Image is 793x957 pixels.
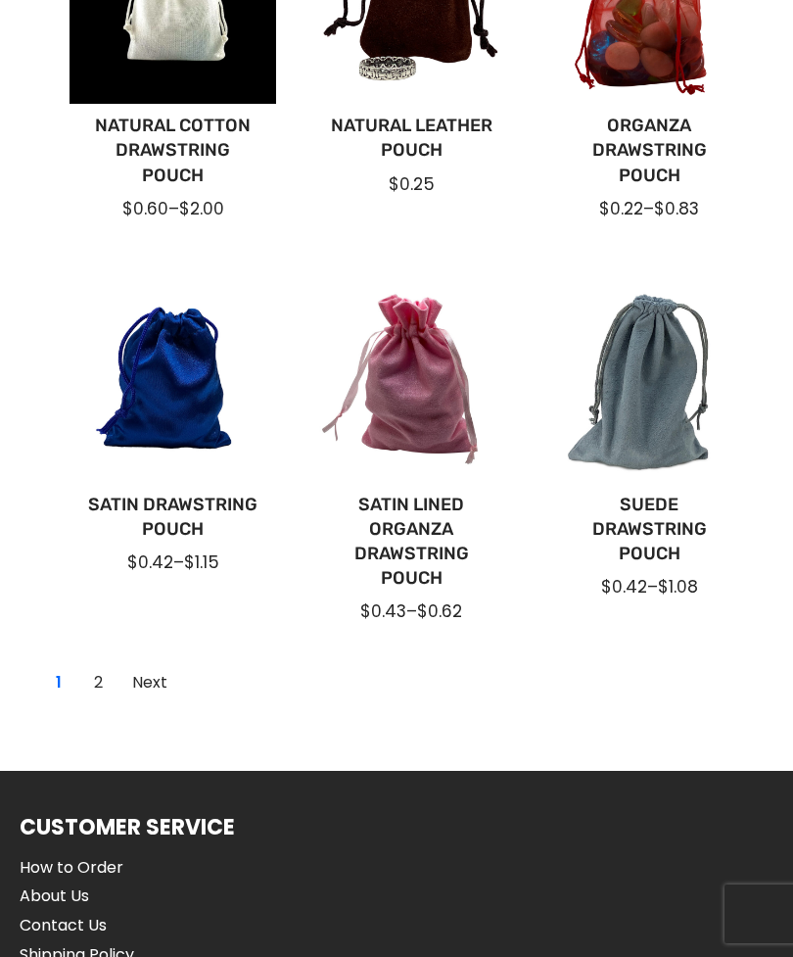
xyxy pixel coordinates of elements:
[360,599,406,623] span: $0.43
[43,667,74,698] a: Current Page, Page 1
[562,197,737,220] div: –
[179,197,224,220] span: $2.00
[654,197,699,220] span: $0.83
[127,550,173,574] span: $0.42
[20,855,170,881] a: How to Order
[417,599,462,623] span: $0.62
[323,493,498,592] a: Satin Lined Organza Drawstring Pouch
[121,667,178,698] a: Go to Page 2
[562,114,737,188] a: Organza Drawstring Pouch
[323,172,498,196] div: $0.25
[85,114,260,188] a: Natural Cotton Drawstring Pouch
[39,663,182,702] nav: Page navigation
[562,575,737,598] div: –
[562,493,737,567] a: Suede Drawstring Pouch
[601,575,647,598] span: $0.42
[323,599,498,623] div: –
[20,810,235,844] h1: Customer Service
[20,913,170,938] a: Contact Us
[20,884,170,909] a: About Us
[85,197,260,220] div: –
[85,550,260,574] div: –
[82,667,114,698] a: Go to Page 2
[323,114,498,163] a: Natural Leather Pouch
[184,550,219,574] span: $1.15
[658,575,698,598] span: $1.08
[122,197,168,220] span: $0.60
[599,197,643,220] span: $0.22
[85,493,260,542] a: Satin Drawstring Pouch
